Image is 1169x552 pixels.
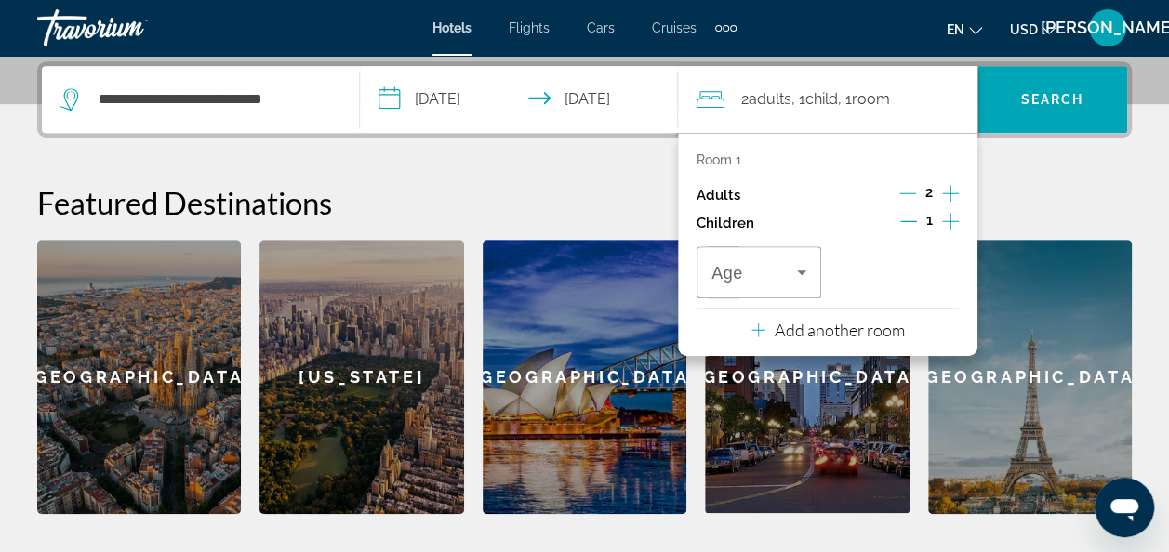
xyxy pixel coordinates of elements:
span: Room [852,90,890,108]
div: [GEOGRAPHIC_DATA] [928,240,1132,514]
div: [GEOGRAPHIC_DATA] [483,240,686,514]
p: Add another room [775,320,905,340]
button: Add another room [751,309,905,347]
div: Search widget [42,66,1127,133]
span: en [947,22,964,37]
a: Cars [587,20,615,35]
a: Flights [509,20,550,35]
a: Paris[GEOGRAPHIC_DATA] [928,240,1132,514]
a: Hotels [432,20,472,35]
button: Increment adults [942,181,959,209]
div: [GEOGRAPHIC_DATA] [705,240,909,513]
span: Child [805,90,838,108]
a: Travorium [37,4,223,52]
span: 2 [925,185,933,200]
button: Extra navigation items [715,13,737,43]
p: Room 1 [697,152,741,167]
p: Adults [697,188,740,204]
input: Search hotel destination [97,85,331,113]
button: Change language [947,16,982,43]
span: Age [711,264,743,283]
button: Travelers: 2 adults, 1 child [678,66,977,133]
button: Decrement children [900,212,917,234]
div: [GEOGRAPHIC_DATA] [37,240,241,514]
button: User Menu [1083,8,1132,47]
button: Search [977,66,1127,133]
a: Sydney[GEOGRAPHIC_DATA] [483,240,686,514]
button: Increment children [942,209,959,237]
span: , 1 [838,86,890,112]
span: USD [1010,22,1038,37]
a: San Diego[GEOGRAPHIC_DATA] [705,240,909,514]
span: Adults [749,90,791,108]
a: Barcelona[GEOGRAPHIC_DATA] [37,240,241,514]
button: Select check in and out date [360,66,678,133]
a: New York[US_STATE] [259,240,463,514]
span: 2 [741,86,791,112]
span: , 1 [791,86,838,112]
span: Search [1021,92,1084,107]
iframe: Button to launch messaging window [1095,478,1154,537]
h2: Featured Destinations [37,184,1132,221]
p: Children [697,216,754,231]
span: 1 [926,213,933,228]
button: Change currency [1010,16,1056,43]
a: Cruises [652,20,697,35]
div: [US_STATE] [259,240,463,514]
button: Decrement adults [899,184,916,206]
